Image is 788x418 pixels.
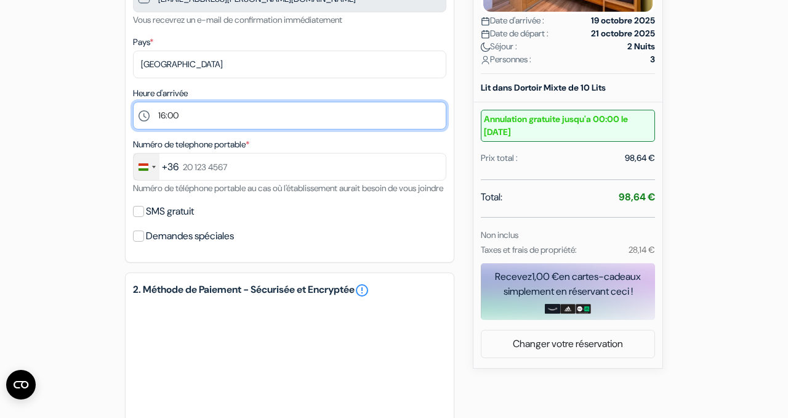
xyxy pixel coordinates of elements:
span: Date de départ : [481,27,549,40]
div: +36 [162,160,179,174]
div: 98,64 € [625,152,655,165]
label: Pays [133,36,153,49]
div: Prix total : [481,152,518,165]
label: Heure d'arrivée [133,87,188,100]
img: calendar.svg [481,30,490,39]
img: moon.svg [481,43,490,52]
span: 1,00 € [532,270,559,283]
strong: 98,64 € [619,191,655,203]
span: Personnes : [481,53,531,66]
img: amazon-card-no-text.png [545,304,560,314]
strong: 21 octobre 2025 [591,27,655,40]
b: Lit dans Dortoir Mixte de 10 Lits [481,82,606,93]
small: Numéro de téléphone portable au cas où l'établissement aurait besoin de vous joindre [133,182,443,194]
label: Numéro de telephone portable [133,138,249,151]
strong: 3 [650,53,655,66]
button: Change country, selected Hungary (+36) [134,154,179,180]
button: Ouvrir le widget CMP [6,370,36,400]
small: 28,14 € [629,244,655,255]
small: Vous recevrez un e-mail de confirmation immédiatement [133,14,342,25]
input: 20 123 4567 [133,153,446,181]
div: Recevez en cartes-cadeaux simplement en réservant ceci ! [481,269,655,299]
strong: 19 octobre 2025 [591,14,655,27]
small: Annulation gratuite jusqu'a 00:00 le [DATE] [481,110,655,142]
img: adidas-card.png [560,304,576,314]
a: Changer votre réservation [481,332,654,356]
h5: 2. Méthode de Paiement - Sécurisée et Encryptée [133,283,446,298]
small: Non inclus [481,229,518,240]
span: Total: [481,190,502,205]
span: Séjour : [481,40,517,53]
img: uber-uber-eats-card.png [576,304,591,314]
a: error_outline [355,283,369,298]
img: user_icon.svg [481,55,490,65]
small: Taxes et frais de propriété: [481,244,577,255]
label: SMS gratuit [146,203,194,220]
label: Demandes spéciales [146,227,234,245]
img: calendar.svg [481,17,490,26]
span: Date d'arrivée : [481,14,544,27]
strong: 2 Nuits [627,40,655,53]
